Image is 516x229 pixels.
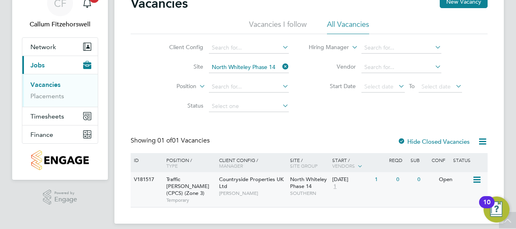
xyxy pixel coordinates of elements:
div: Start / [330,153,387,173]
span: Finance [30,131,53,138]
label: Position [150,82,196,91]
span: North Whiteley Phase 14 [290,176,327,190]
span: To [406,81,417,91]
span: Temporary [166,197,215,203]
span: Manager [219,162,243,169]
a: Powered byEngage [43,190,77,205]
span: Network [30,43,56,51]
input: Search for... [209,42,289,54]
span: Vendors [332,162,355,169]
img: countryside-properties-logo-retina.png [31,150,88,170]
span: [PERSON_NAME] [219,190,286,197]
div: Position / [160,153,217,173]
span: Callum Fitzehorswell [22,19,98,29]
span: Select date [421,83,451,90]
span: Countryside Properties UK Ltd [219,176,284,190]
label: Start Date [309,82,356,90]
div: V181517 [132,172,160,187]
div: Reqd [387,153,408,167]
a: Placements [30,92,64,100]
button: Jobs [22,56,98,74]
input: Search for... [361,42,441,54]
button: Network [22,38,98,56]
div: Jobs [22,74,98,107]
div: Status [451,153,486,167]
span: 1 [332,183,338,190]
label: Vendor [309,63,356,70]
input: Search for... [209,62,289,73]
span: Type [166,162,178,169]
div: Open [437,172,472,187]
input: Select one [209,101,289,112]
span: Site Group [290,162,318,169]
div: Client Config / [217,153,288,173]
span: 01 of [157,136,172,145]
input: Search for... [361,62,441,73]
div: 1 [373,172,394,187]
span: Engage [54,196,77,203]
span: Select date [364,83,393,90]
label: Client Config [157,43,203,51]
div: Sub [408,153,430,167]
a: Go to home page [22,150,98,170]
div: [DATE] [332,176,371,183]
span: Traffic [PERSON_NAME] (CPCS) (Zone 3) [166,176,209,197]
label: Hiring Manager [302,43,349,52]
span: SOUTHERN [290,190,329,197]
div: Showing [131,136,211,145]
a: Vacancies [30,81,60,89]
span: Powered by [54,190,77,197]
li: All Vacancies [327,19,369,34]
input: Search for... [209,81,289,93]
button: Finance [22,125,98,143]
div: Conf [430,153,451,167]
div: 10 [483,202,490,213]
button: Open Resource Center, 10 new notifications [484,197,510,223]
div: Site / [288,153,331,173]
label: Status [157,102,203,109]
span: Timesheets [30,112,64,120]
label: Hide Closed Vacancies [398,138,470,145]
div: 0 [394,172,415,187]
span: 01 Vacancies [157,136,210,145]
div: 0 [415,172,436,187]
li: Vacancies I follow [249,19,307,34]
button: Timesheets [22,107,98,125]
span: Jobs [30,61,45,69]
label: Site [157,63,203,70]
div: ID [132,153,160,167]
